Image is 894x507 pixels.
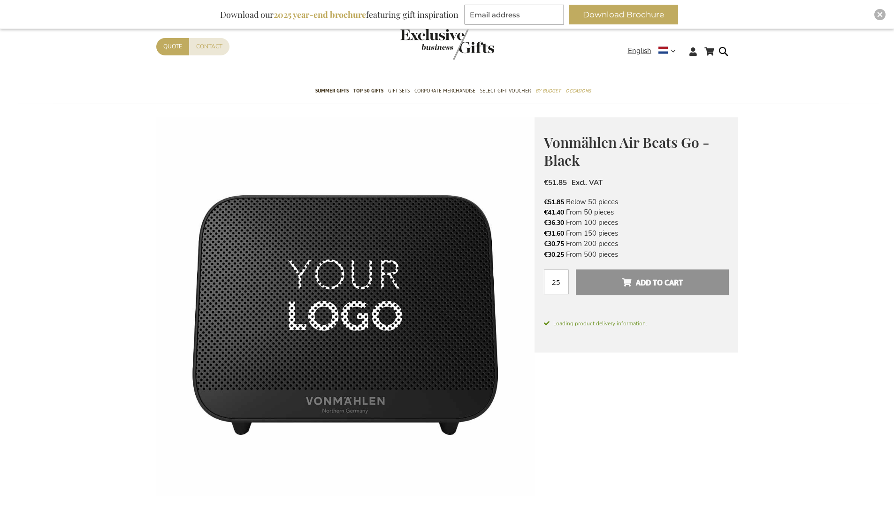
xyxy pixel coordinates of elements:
[565,86,591,96] span: Occasions
[189,38,229,55] a: Contact
[544,239,564,248] span: €30.75
[156,38,189,55] a: Quote
[544,249,729,260] li: From 500 pieces
[877,12,883,17] img: Close
[216,5,463,24] div: Download our featuring gift inspiration
[544,269,569,294] input: Qty
[400,29,494,60] img: Exclusive Business gifts logo
[544,198,564,207] span: €51.85
[544,229,564,238] span: €31.60
[400,29,447,60] a: store logo
[544,218,564,227] span: €36.30
[544,319,729,328] span: Loading product delivery information.
[544,208,564,217] span: €41.40
[315,80,349,103] a: Summer Gifts
[544,238,729,249] li: From 200 pieces
[544,217,729,228] li: From 100 pieces
[544,250,564,259] span: €30.25
[353,86,383,96] span: TOP 50 Gifts
[628,46,651,56] span: English
[535,86,561,96] span: By Budget
[465,5,567,27] form: marketing offers and promotions
[544,197,729,207] li: Below 50 pieces
[414,80,475,103] a: Corporate Merchandise
[572,178,603,187] span: Excl. VAT
[544,133,710,170] span: Vonmählen Air Beats Go - Black
[465,5,564,24] input: Email address
[414,86,475,96] span: Corporate Merchandise
[388,80,410,103] a: Gift Sets
[388,86,410,96] span: Gift Sets
[315,86,349,96] span: Summer Gifts
[544,178,567,187] span: €51.85
[480,80,531,103] a: Select Gift Voucher
[535,80,561,103] a: By Budget
[274,9,366,20] b: 2025 year-end brochure
[569,5,678,24] button: Download Brochure
[480,86,531,96] span: Select Gift Voucher
[544,207,729,217] li: From 50 pieces
[544,228,729,238] li: From 150 pieces
[874,9,886,20] div: Close
[353,80,383,103] a: TOP 50 Gifts
[565,80,591,103] a: Occasions
[156,117,535,496] img: Vonmahlen Air Beats GO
